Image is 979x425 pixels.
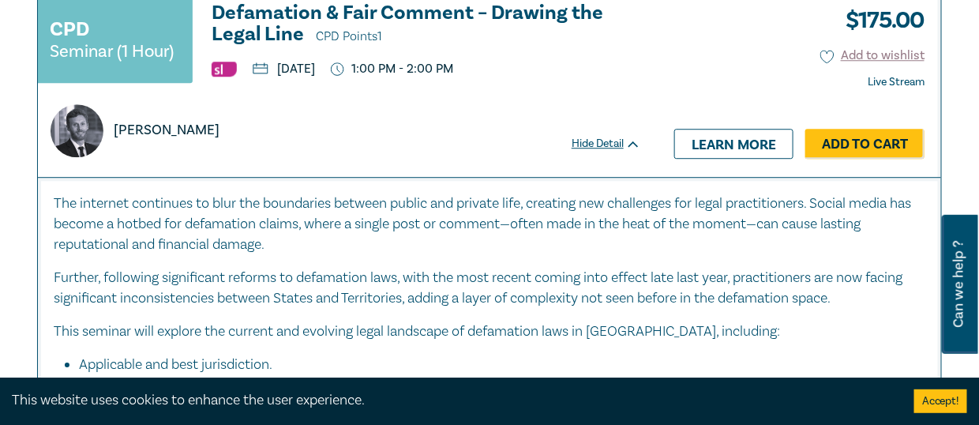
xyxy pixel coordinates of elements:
strong: Live Stream [868,75,925,89]
a: Defamation & Fair Comment – Drawing the Legal Line CPD Points1 [212,2,641,47]
small: Seminar (1 Hour) [50,43,174,59]
p: Further, following significant reforms to defamation laws, with the most recent coming into effec... [54,268,925,309]
p: 1:00 PM - 2:00 PM [331,62,453,77]
h3: $ 175.00 [834,2,925,39]
span: CPD Points 1 [316,28,382,44]
span: Can we help ? [951,224,966,344]
h3: CPD [50,15,89,43]
p: [DATE] [253,62,315,75]
div: Hide Detail [572,136,658,152]
img: Substantive Law [212,62,237,77]
li: Defamation law as it relates to social media. [79,375,910,396]
a: Add to Cart [805,129,925,159]
img: https://s3.ap-southeast-2.amazonaws.com/leo-cussen-store-production-content/Contacts/Scott%20Trae... [51,104,103,157]
p: [PERSON_NAME] [114,120,219,141]
button: Add to wishlist [820,47,925,65]
a: Learn more [674,129,793,159]
div: This website uses cookies to enhance the user experience. [12,390,891,411]
p: The internet continues to blur the boundaries between public and private life, creating new chall... [54,194,925,255]
li: Applicable and best jurisdiction. [79,355,910,375]
h3: Defamation & Fair Comment – Drawing the Legal Line [212,2,641,47]
button: Accept cookies [914,389,967,413]
p: This seminar will explore the current and evolving legal landscape of defamation laws in [GEOGRAP... [54,322,925,342]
